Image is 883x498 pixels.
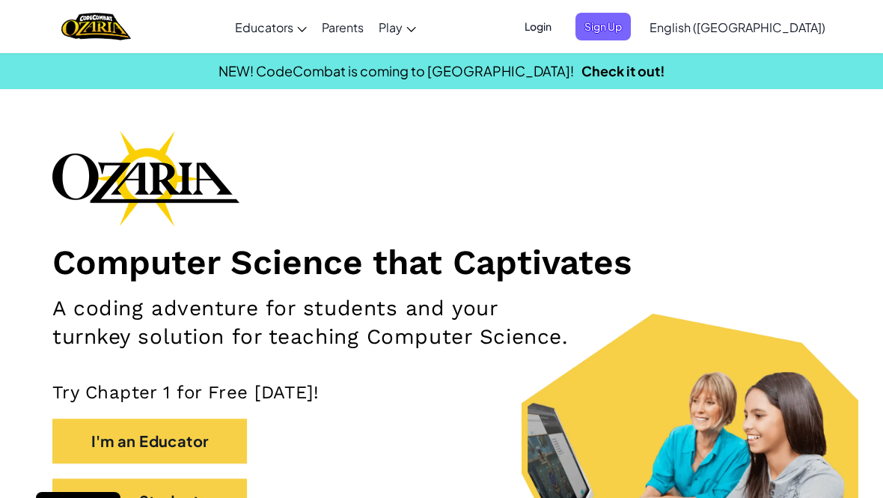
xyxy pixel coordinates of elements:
[227,7,314,47] a: Educators
[575,13,631,40] button: Sign Up
[379,19,403,35] span: Play
[52,381,831,404] p: Try Chapter 1 for Free [DATE]!
[219,62,574,79] span: NEW! CodeCombat is coming to [GEOGRAPHIC_DATA]!
[52,419,247,464] button: I'm an Educator
[61,11,131,42] a: Ozaria by CodeCombat logo
[516,13,560,40] button: Login
[642,7,833,47] a: English ([GEOGRAPHIC_DATA])
[61,11,131,42] img: Home
[52,130,239,226] img: Ozaria branding logo
[581,62,665,79] a: Check it out!
[371,7,424,47] a: Play
[52,241,831,283] h1: Computer Science that Captivates
[314,7,371,47] a: Parents
[235,19,293,35] span: Educators
[52,294,574,351] h2: A coding adventure for students and your turnkey solution for teaching Computer Science.
[650,19,825,35] span: English ([GEOGRAPHIC_DATA])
